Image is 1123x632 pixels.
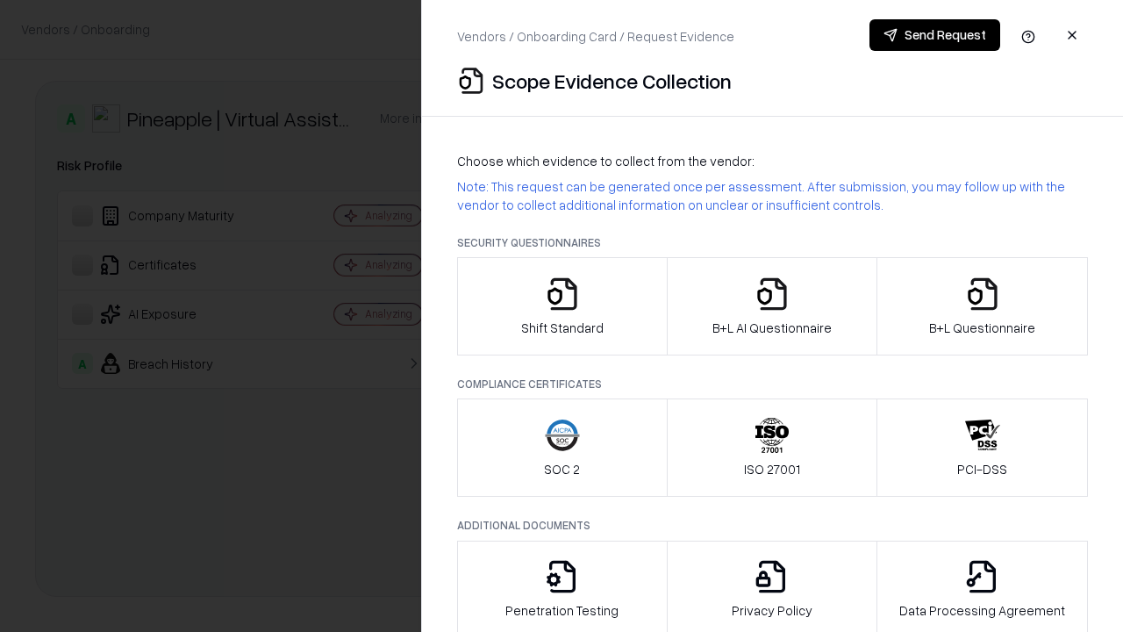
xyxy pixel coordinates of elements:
p: Shift Standard [521,319,604,337]
p: SOC 2 [544,460,580,478]
button: PCI-DSS [876,399,1088,497]
p: Data Processing Agreement [899,601,1065,620]
button: B+L AI Questionnaire [667,257,878,355]
button: Send Request [869,19,1000,51]
p: Privacy Policy [732,601,812,620]
button: ISO 27001 [667,399,878,497]
p: B+L Questionnaire [929,319,1035,337]
p: Vendors / Onboarding Card / Request Evidence [457,27,734,46]
button: Shift Standard [457,257,668,355]
p: Penetration Testing [505,601,619,620]
p: Additional Documents [457,518,1088,533]
p: Compliance Certificates [457,377,1088,391]
button: SOC 2 [457,399,668,497]
p: B+L AI Questionnaire [712,319,832,337]
p: Choose which evidence to collect from the vendor: [457,152,1088,170]
p: ISO 27001 [744,460,800,478]
p: Security Questionnaires [457,235,1088,250]
p: Scope Evidence Collection [492,67,732,95]
button: B+L Questionnaire [876,257,1088,355]
p: PCI-DSS [957,460,1007,478]
p: Note: This request can be generated once per assessment. After submission, you may follow up with... [457,177,1088,214]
